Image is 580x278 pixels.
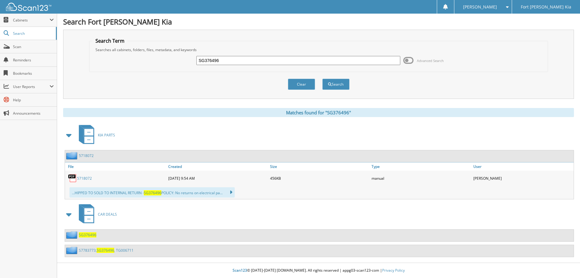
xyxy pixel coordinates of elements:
span: Scan [13,44,54,49]
a: SG376496 [79,232,96,237]
a: Type [370,162,472,171]
div: manual [370,172,472,184]
a: 5718072 [77,176,92,181]
span: [PERSON_NAME] [463,5,497,9]
span: CAR DEALS [98,212,117,217]
span: Search [13,31,53,36]
iframe: Chat Widget [550,249,580,278]
legend: Search Term [92,38,127,44]
a: CAR DEALS [75,202,117,226]
span: Reminders [13,57,54,63]
div: [PERSON_NAME] [472,172,574,184]
span: KIA PARTS [98,132,115,138]
div: Matches found for "SG376496" [63,108,574,117]
span: Bookmarks [13,71,54,76]
span: Help [13,97,54,103]
div: [DATE] 9:54 AM [167,172,269,184]
img: PDF.png [68,174,77,183]
a: Privacy Policy [382,268,405,273]
img: folder2.png [66,247,79,254]
img: folder2.png [66,152,79,159]
h1: Search Fort [PERSON_NAME] Kia [63,17,574,27]
span: Fort [PERSON_NAME] Kia [521,5,571,9]
a: File [65,162,167,171]
button: Clear [288,79,315,90]
span: Scan123 [233,268,247,273]
div: ...HIPPED TO SOLD TO INTERNAL RETURN - POLICY: No returns on electrical pa... [69,187,235,198]
a: Created [167,162,269,171]
span: Announcements [13,111,54,116]
img: folder2.png [66,231,79,239]
button: Search [322,79,350,90]
span: User Reports [13,84,50,89]
a: User [472,162,574,171]
span: SG376496 [144,190,161,195]
a: 5718072 [79,153,94,158]
img: scan123-logo-white.svg [6,3,51,11]
span: Cabinets [13,18,50,23]
div: © [DATE]-[DATE] [DOMAIN_NAME]. All rights reserved | appg03-scan123-com | [57,263,580,278]
a: KIA PARTS [75,123,115,147]
span: Advanced Search [417,58,444,63]
div: Searches all cabinets, folders, files, metadata, and keywords [92,47,545,52]
div: 456KB [269,172,370,184]
a: Size [269,162,370,171]
a: S7783773,SG376496, TG006711 [79,248,134,253]
span: SG376496 [97,248,114,253]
